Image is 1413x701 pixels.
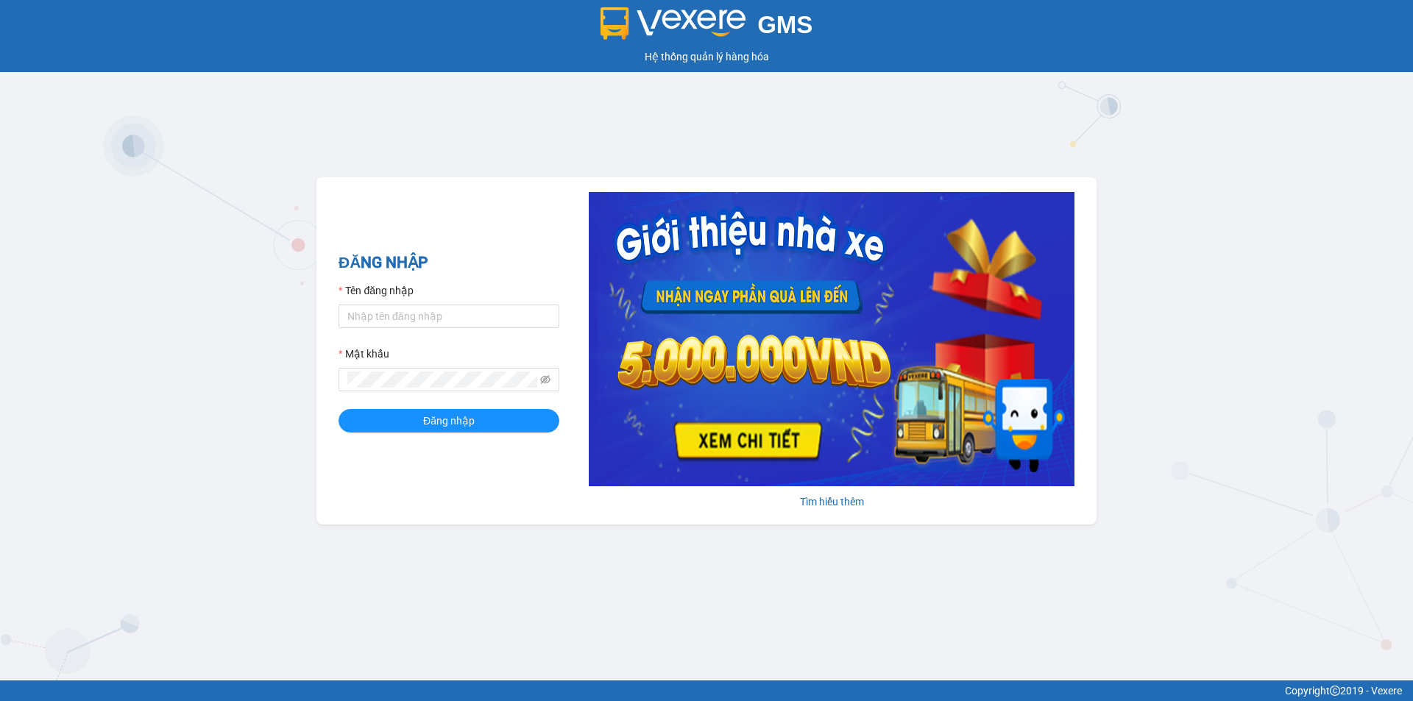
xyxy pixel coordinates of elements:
span: copyright [1330,686,1340,696]
input: Tên đăng nhập [339,305,559,328]
button: Đăng nhập [339,409,559,433]
label: Tên đăng nhập [339,282,414,299]
span: GMS [757,11,812,38]
div: Hệ thống quản lý hàng hóa [4,49,1409,65]
span: Đăng nhập [423,413,475,429]
img: banner-0 [589,192,1074,486]
a: GMS [601,22,813,34]
div: Tìm hiểu thêm [589,494,1074,510]
span: eye-invisible [540,374,550,385]
label: Mật khẩu [339,346,389,362]
div: Copyright 2019 - Vexere [11,683,1402,699]
h2: ĐĂNG NHẬP [339,251,559,275]
img: logo 2 [601,7,746,40]
input: Mật khẩu [347,371,537,388]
